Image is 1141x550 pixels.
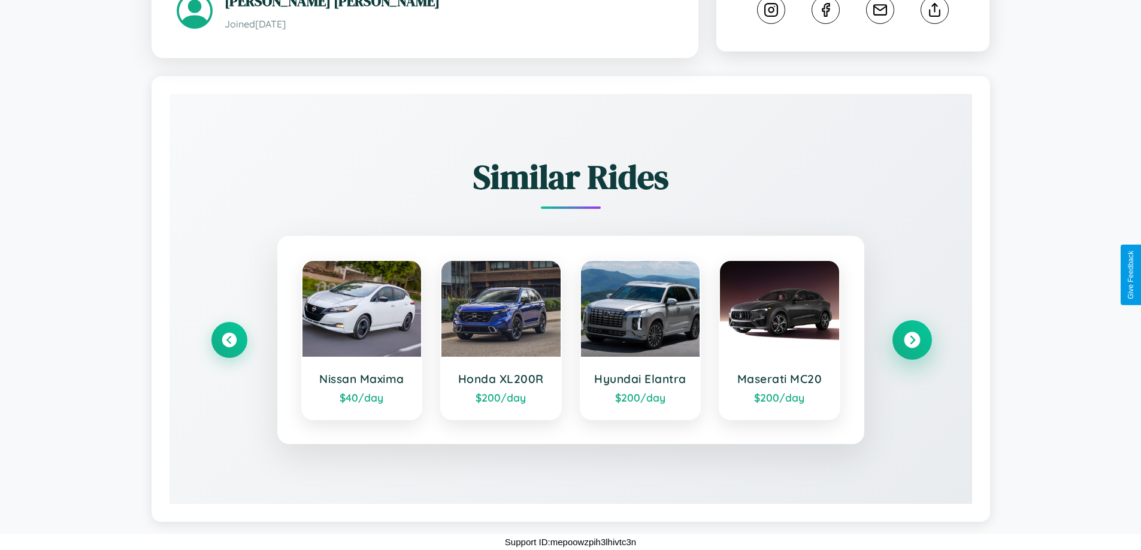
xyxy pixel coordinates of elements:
[732,372,827,386] h3: Maserati MC20
[314,372,410,386] h3: Nissan Maxima
[314,391,410,404] div: $ 40 /day
[732,391,827,404] div: $ 200 /day
[593,391,688,404] div: $ 200 /day
[719,260,840,420] a: Maserati MC20$200/day
[580,260,701,420] a: Hyundai Elantra$200/day
[593,372,688,386] h3: Hyundai Elantra
[1127,251,1135,299] div: Give Feedback
[505,534,636,550] p: Support ID: mepoowzpih3lhivtc3n
[225,16,673,33] p: Joined [DATE]
[453,391,549,404] div: $ 200 /day
[301,260,423,420] a: Nissan Maxima$40/day
[211,154,930,200] h2: Similar Rides
[453,372,549,386] h3: Honda XL200R
[440,260,562,420] a: Honda XL200R$200/day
